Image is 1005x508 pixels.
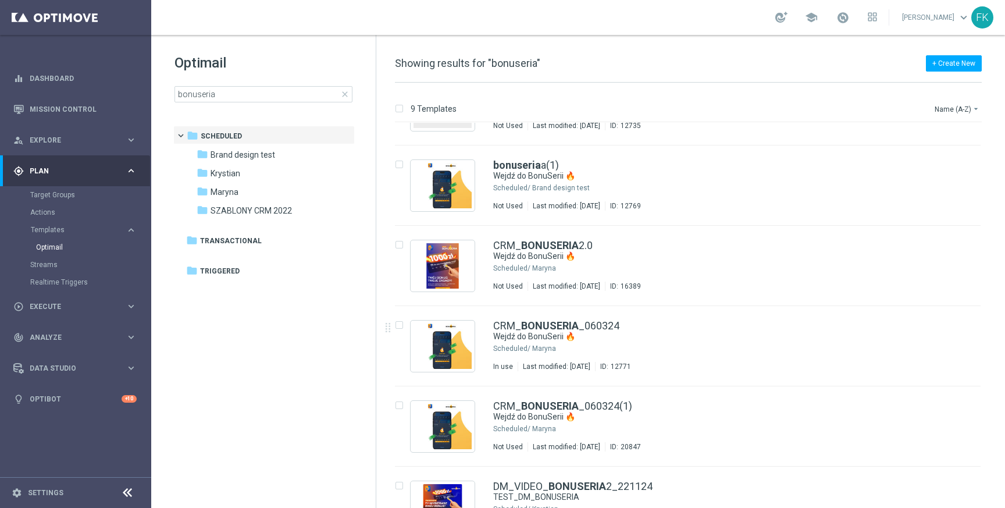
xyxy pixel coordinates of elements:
div: Last modified: [DATE] [528,442,605,452]
i: keyboard_arrow_right [126,134,137,145]
div: Press SPACE to select this row. [383,386,1003,467]
div: gps_fixed Plan keyboard_arrow_right [13,166,137,176]
a: DM_VIDEO_BONUSERIA2_221124 [493,481,653,492]
i: settings [12,488,22,498]
span: school [805,11,818,24]
div: Templates [30,221,150,256]
a: CRM_BONUSERIA_060324 [493,321,619,331]
a: Dashboard [30,63,137,94]
div: ID: [605,121,641,130]
span: Execute [30,303,126,310]
span: Plan [30,168,126,175]
div: Scheduled/ [493,183,530,193]
div: ID: [595,362,631,371]
div: ID: [605,201,641,211]
a: Optibot [30,383,122,414]
i: keyboard_arrow_right [126,225,137,236]
img: 20847.jpeg [414,404,472,449]
div: Dashboard [13,63,137,94]
a: Wejdź do BonuSerii 🔥 [493,411,905,422]
i: keyboard_arrow_right [126,165,137,176]
div: Target Groups [30,186,150,204]
img: 12769.jpeg [414,163,472,208]
div: Last modified: [DATE] [528,282,605,291]
img: 16389.jpeg [414,243,472,289]
span: Data Studio [30,365,126,372]
div: FK [971,6,993,29]
i: keyboard_arrow_right [126,363,137,374]
i: folder [197,148,208,160]
a: Actions [30,208,121,217]
span: keyboard_arrow_down [957,11,970,24]
i: play_circle_outline [13,301,24,312]
b: BONUSERIA [521,239,579,251]
div: Scheduled/Maryna [532,424,932,434]
i: arrow_drop_down [971,104,981,113]
div: Last modified: [DATE] [528,201,605,211]
div: Realtime Triggers [30,273,150,291]
a: [PERSON_NAME]keyboard_arrow_down [901,9,971,26]
span: Brand design test [211,150,275,160]
input: Search Template [174,86,352,102]
div: Actions [30,204,150,221]
a: bonuseriaa(1) [493,160,559,170]
div: Streams [30,256,150,273]
button: person_search Explore keyboard_arrow_right [13,136,137,145]
div: Wejdź do BonuSerii 🔥 [493,170,932,182]
div: Scheduled/Maryna [532,344,932,353]
div: +10 [122,395,137,403]
button: equalizer Dashboard [13,74,137,83]
div: TEST_DM_BONUSERIA [493,492,932,503]
button: play_circle_outline Execute keyboard_arrow_right [13,302,137,311]
a: Optimail [36,243,121,252]
a: Target Groups [30,190,121,200]
div: Scheduled/Maryna [532,264,932,273]
div: Press SPACE to select this row. [383,226,1003,306]
div: Mission Control [13,105,137,114]
span: Templates [31,226,114,233]
div: Mission Control [13,94,137,125]
a: Streams [30,260,121,269]
b: BONUSERIA [521,319,579,332]
div: In use [493,362,513,371]
span: Analyze [30,334,126,341]
i: keyboard_arrow_right [126,332,137,343]
div: Last modified: [DATE] [518,362,595,371]
div: Wejdź do BonuSerii 🔥 [493,251,932,262]
b: BONUSERIA [521,400,579,412]
button: Name (A-Z)arrow_drop_down [933,102,982,116]
button: Templates keyboard_arrow_right [30,225,137,235]
div: 12769 [621,201,641,211]
button: track_changes Analyze keyboard_arrow_right [13,333,137,342]
span: Showing results for "bonuseria" [395,57,540,69]
span: Krystian [211,168,240,179]
i: folder [187,130,198,141]
div: Explore [13,135,126,145]
div: Last modified: [DATE] [528,121,605,130]
i: keyboard_arrow_right [126,301,137,312]
div: ID: [605,442,641,452]
div: Not Used [493,442,523,452]
span: Transactional [200,236,262,246]
div: Not Used [493,282,523,291]
button: lightbulb Optibot +10 [13,395,137,404]
div: 20847 [621,442,641,452]
i: folder [186,265,198,276]
div: Press SPACE to select this row. [383,306,1003,386]
div: Templates [31,226,126,233]
span: SZABLONY CRM 2022 [211,205,292,216]
a: Mission Control [30,94,137,125]
span: Maryna [211,187,238,197]
div: Press SPACE to select this row. [383,145,1003,226]
a: Settings [28,489,63,496]
div: Scheduled/ [493,264,530,273]
img: 12771.jpeg [414,324,472,369]
h1: Optimail [174,54,352,72]
div: Scheduled/ [493,424,530,434]
i: person_search [13,135,24,145]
